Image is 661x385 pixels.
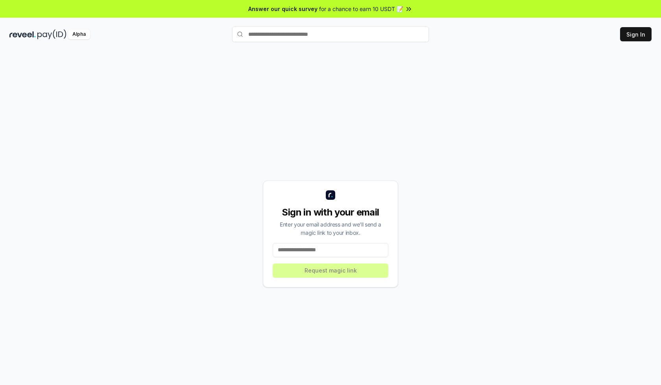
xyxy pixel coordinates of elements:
[273,206,388,219] div: Sign in with your email
[9,29,36,39] img: reveel_dark
[248,5,318,13] span: Answer our quick survey
[37,29,66,39] img: pay_id
[68,29,90,39] div: Alpha
[319,5,403,13] span: for a chance to earn 10 USDT 📝
[273,220,388,237] div: Enter your email address and we’ll send a magic link to your inbox.
[620,27,652,41] button: Sign In
[326,190,335,200] img: logo_small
